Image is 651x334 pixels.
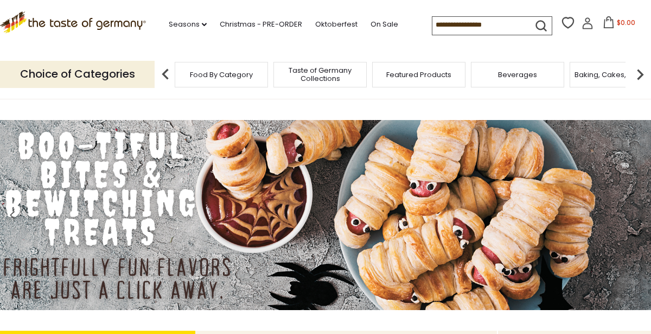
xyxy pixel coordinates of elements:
a: Featured Products [386,71,451,79]
span: $0.00 [617,18,635,27]
a: Food By Category [190,71,253,79]
a: On Sale [371,18,398,30]
a: Seasons [169,18,207,30]
a: Christmas - PRE-ORDER [220,18,302,30]
a: Taste of Germany Collections [277,66,363,83]
img: next arrow [629,64,651,85]
img: previous arrow [155,64,176,85]
button: $0.00 [596,16,642,33]
a: Beverages [498,71,537,79]
a: Oktoberfest [315,18,358,30]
